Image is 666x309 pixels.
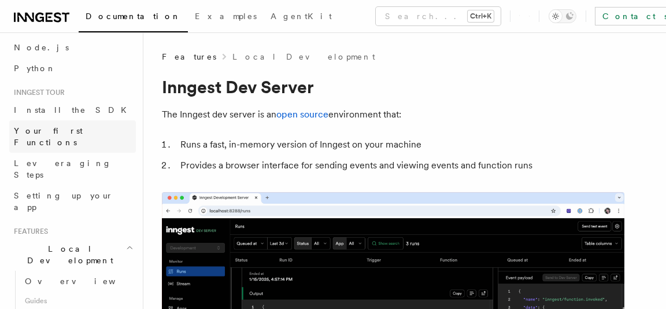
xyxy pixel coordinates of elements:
[9,153,136,185] a: Leveraging Steps
[9,37,136,58] a: Node.js
[14,159,112,179] span: Leveraging Steps
[9,243,126,266] span: Local Development
[549,9,576,23] button: Toggle dark mode
[9,238,136,271] button: Local Development
[376,7,501,25] button: Search...Ctrl+K
[232,51,375,62] a: Local Development
[276,109,328,120] a: open source
[264,3,339,31] a: AgentKit
[162,76,624,97] h1: Inngest Dev Server
[9,88,65,97] span: Inngest tour
[188,3,264,31] a: Examples
[162,51,216,62] span: Features
[162,106,624,123] p: The Inngest dev server is an environment that:
[25,277,144,286] span: Overview
[177,157,624,174] li: Provides a browser interface for sending events and viewing events and function runs
[177,137,624,153] li: Runs a fast, in-memory version of Inngest on your machine
[20,271,136,292] a: Overview
[14,105,134,115] span: Install the SDK
[9,120,136,153] a: Your first Functions
[14,191,113,212] span: Setting up your app
[468,10,494,22] kbd: Ctrl+K
[9,185,136,218] a: Setting up your app
[195,12,257,21] span: Examples
[14,64,56,73] span: Python
[79,3,188,32] a: Documentation
[14,43,69,52] span: Node.js
[9,227,48,236] span: Features
[86,12,181,21] span: Documentation
[14,126,83,147] span: Your first Functions
[9,58,136,79] a: Python
[9,100,136,120] a: Install the SDK
[271,12,332,21] span: AgentKit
